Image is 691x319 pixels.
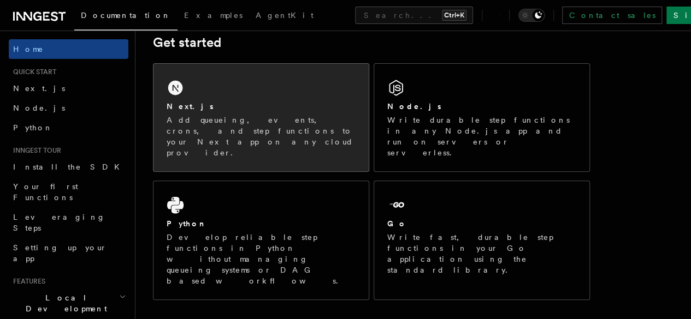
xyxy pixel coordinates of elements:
[167,232,356,286] p: Develop reliable step functions in Python without managing queueing systems or DAG based workflows.
[9,98,128,118] a: Node.js
[355,7,473,24] button: Search...Ctrl+K
[13,182,78,202] span: Your first Functions
[562,7,662,24] a: Contact sales
[249,3,320,29] a: AgentKit
[13,213,105,232] span: Leveraging Steps
[74,3,178,31] a: Documentation
[374,180,590,300] a: GoWrite fast, durable step functions in your Go application using the standard library.
[9,288,128,318] button: Local Development
[167,115,356,158] p: Add queueing, events, crons, and step functions to your Next app on any cloud provider.
[13,84,65,93] span: Next.js
[518,9,545,22] button: Toggle dark mode
[153,35,221,50] a: Get started
[9,39,128,59] a: Home
[13,123,53,132] span: Python
[81,11,171,20] span: Documentation
[9,118,128,137] a: Python
[9,177,128,207] a: Your first Functions
[9,238,128,268] a: Setting up your app
[153,180,369,300] a: PythonDevelop reliable step functions in Python without managing queueing systems or DAG based wo...
[387,232,576,275] p: Write fast, durable step functions in your Go application using the standard library.
[9,292,119,314] span: Local Development
[9,79,128,98] a: Next.js
[442,10,466,21] kbd: Ctrl+K
[374,63,590,172] a: Node.jsWrite durable step functions in any Node.js app and run on servers or serverless.
[9,277,45,286] span: Features
[184,11,243,20] span: Examples
[9,157,128,177] a: Install the SDK
[13,162,126,171] span: Install the SDK
[9,68,56,76] span: Quick start
[9,207,128,238] a: Leveraging Steps
[153,63,369,172] a: Next.jsAdd queueing, events, crons, and step functions to your Next app on any cloud provider.
[178,3,249,29] a: Examples
[387,218,407,229] h2: Go
[13,243,107,263] span: Setting up your app
[387,101,441,112] h2: Node.js
[167,218,207,229] h2: Python
[13,104,65,112] span: Node.js
[387,115,576,158] p: Write durable step functions in any Node.js app and run on servers or serverless.
[13,44,44,55] span: Home
[9,146,61,155] span: Inngest tour
[256,11,314,20] span: AgentKit
[167,101,214,112] h2: Next.js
